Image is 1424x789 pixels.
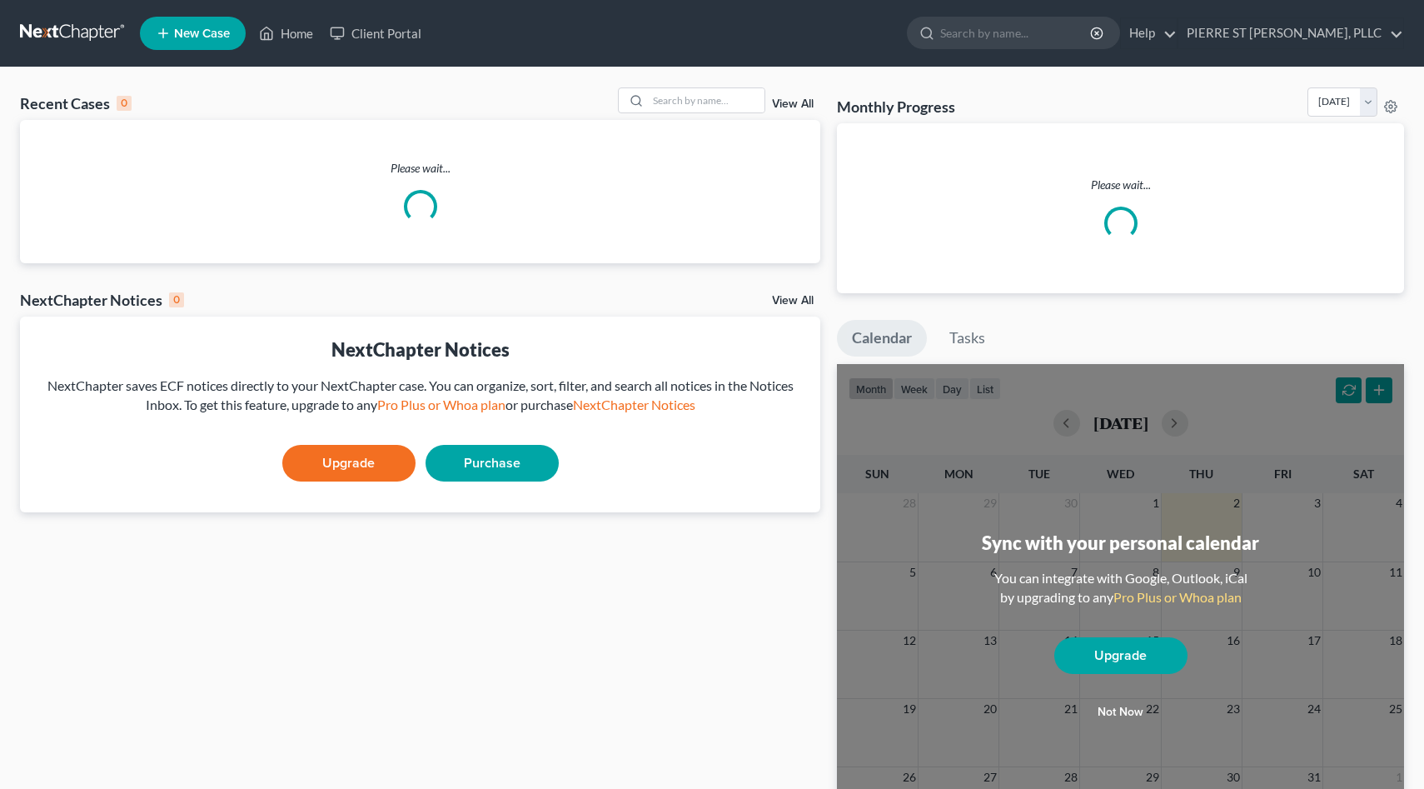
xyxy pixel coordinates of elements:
[1178,18,1403,48] a: PIERRE ST [PERSON_NAME], PLLC
[1113,589,1242,605] a: Pro Plus or Whoa plan
[169,292,184,307] div: 0
[426,445,559,482] a: Purchase
[837,320,927,357] a: Calendar
[772,295,814,307] a: View All
[934,320,1000,357] a: Tasks
[988,569,1254,607] div: You can integrate with Google, Outlook, iCal by upgrading to any
[33,337,807,362] div: NextChapter Notices
[20,290,184,310] div: NextChapter Notices
[377,397,505,412] a: Pro Plus or Whoa plan
[1054,637,1187,674] a: Upgrade
[837,97,955,117] h3: Monthly Progress
[117,96,132,111] div: 0
[648,88,764,112] input: Search by name...
[573,397,695,412] a: NextChapter Notices
[20,93,132,113] div: Recent Cases
[20,160,820,177] p: Please wait...
[251,18,321,48] a: Home
[850,177,1391,193] p: Please wait...
[321,18,430,48] a: Client Portal
[1054,696,1187,729] button: Not now
[1121,18,1177,48] a: Help
[174,27,230,40] span: New Case
[940,17,1093,48] input: Search by name...
[982,530,1259,556] div: Sync with your personal calendar
[772,98,814,110] a: View All
[282,445,416,482] a: Upgrade
[33,377,807,415] div: NextChapter saves ECF notices directly to your NextChapter case. You can organize, sort, filter, ...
